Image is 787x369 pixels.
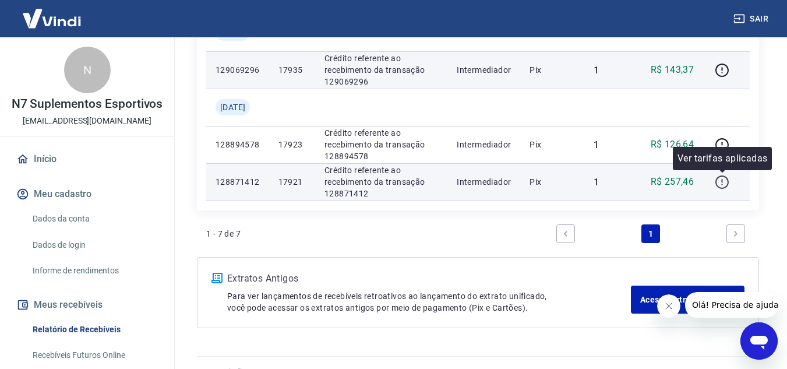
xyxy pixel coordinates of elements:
[740,322,778,360] iframe: Botão para abrir a janela de mensagens
[530,64,575,76] p: Pix
[556,224,575,243] a: Previous page
[457,176,511,188] p: Intermediador
[552,220,750,248] ul: Pagination
[726,224,745,243] a: Next page
[220,101,245,113] span: [DATE]
[278,176,306,188] p: 17921
[651,175,694,189] p: R$ 257,46
[651,138,694,152] p: R$ 126,64
[324,164,438,199] p: Crédito referente ao recebimento da transação 128871412
[594,177,628,188] div: 1
[594,65,628,76] div: 1
[227,290,631,314] p: Para ver lançamentos de recebíveis retroativos ao lançamento do extrato unificado, você pode aces...
[731,8,773,30] button: Sair
[28,259,160,283] a: Informe de rendimentos
[211,273,223,283] img: ícone
[677,152,767,166] p: Ver tarifas aplicadas
[216,64,260,76] p: 129069296
[23,115,151,127] p: [EMAIL_ADDRESS][DOMAIN_NAME]
[641,224,660,243] a: Page 1 is your current page
[14,181,160,207] button: Meu cadastro
[657,294,680,318] iframe: Fechar mensagem
[530,139,575,150] p: Pix
[530,176,575,188] p: Pix
[206,228,241,240] p: 1 - 7 de 7
[14,146,160,172] a: Início
[28,318,160,342] a: Relatório de Recebíveis
[12,98,163,110] p: N7 Suplementos Esportivos
[227,272,631,286] p: Extratos Antigos
[64,47,111,93] div: N
[685,292,778,318] iframe: Mensagem da empresa
[278,64,306,76] p: 17935
[457,139,511,150] p: Intermediador
[28,233,160,257] a: Dados de login
[631,286,744,314] a: Acesse Extratos Antigos
[14,1,90,36] img: Vindi
[324,127,438,162] p: Crédito referente ao recebimento da transação 128894578
[457,64,511,76] p: Intermediador
[28,207,160,231] a: Dados da conta
[216,176,260,188] p: 128871412
[651,63,694,77] p: R$ 143,37
[594,139,628,150] div: 1
[28,343,160,367] a: Recebíveis Futuros Online
[324,52,438,87] p: Crédito referente ao recebimento da transação 129069296
[7,8,98,17] span: Olá! Precisa de ajuda?
[216,139,260,150] p: 128894578
[14,292,160,318] button: Meus recebíveis
[278,139,306,150] p: 17923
